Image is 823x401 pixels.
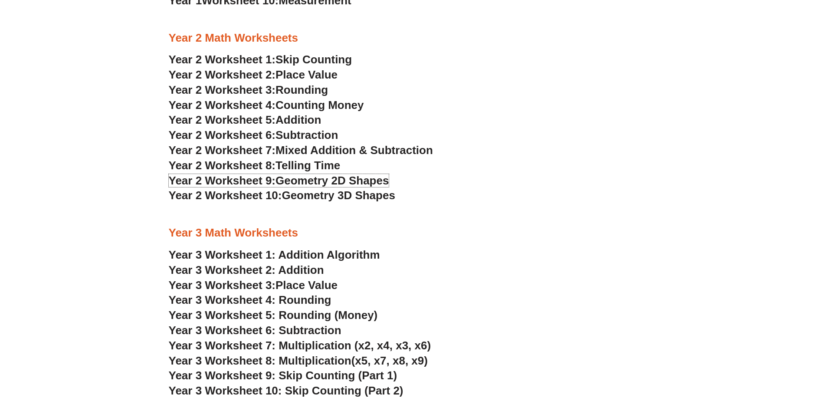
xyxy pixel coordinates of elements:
[275,128,338,141] span: Subtraction
[169,83,276,96] span: Year 2 Worksheet 3:
[275,144,433,157] span: Mixed Addition & Subtraction
[169,354,428,367] a: Year 3 Worksheet 8: Multiplication(x5, x7, x8, x9)
[169,68,338,81] a: Year 2 Worksheet 2:Place Value
[169,128,338,141] a: Year 2 Worksheet 6:Subtraction
[275,83,328,96] span: Rounding
[169,354,351,367] span: Year 3 Worksheet 8: Multiplication
[169,113,321,126] a: Year 2 Worksheet 5:Addition
[351,354,428,367] span: (x5, x7, x8, x9)
[275,279,338,292] span: Place Value
[169,53,352,66] a: Year 2 Worksheet 1:Skip Counting
[169,339,431,352] a: Year 3 Worksheet 7: Multiplication (x2, x4, x3, x6)
[679,303,823,401] iframe: Chat Widget
[169,226,655,240] h3: Year 3 Math Worksheets
[275,113,321,126] span: Addition
[169,384,403,397] a: Year 3 Worksheet 10: Skip Counting (Part 2)
[169,113,276,126] span: Year 2 Worksheet 5:
[275,99,364,112] span: Counting Money
[169,99,364,112] a: Year 2 Worksheet 4:Counting Money
[169,279,338,292] a: Year 3 Worksheet 3:Place Value
[275,159,340,172] span: Telling Time
[169,159,341,172] a: Year 2 Worksheet 8:Telling Time
[169,53,276,66] span: Year 2 Worksheet 1:
[275,53,352,66] span: Skip Counting
[169,144,276,157] span: Year 2 Worksheet 7:
[169,128,276,141] span: Year 2 Worksheet 6:
[169,68,276,81] span: Year 2 Worksheet 2:
[169,293,331,306] a: Year 3 Worksheet 4: Rounding
[275,174,389,187] span: Geometry 2D Shapes
[169,324,341,337] a: Year 3 Worksheet 6: Subtraction
[169,309,378,322] a: Year 3 Worksheet 5: Rounding (Money)
[282,189,395,202] span: Geometry 3D Shapes
[169,248,380,261] a: Year 3 Worksheet 1: Addition Algorithm
[169,174,276,187] span: Year 2 Worksheet 9:
[169,189,282,202] span: Year 2 Worksheet 10:
[169,83,328,96] a: Year 2 Worksheet 3:Rounding
[169,159,276,172] span: Year 2 Worksheet 8:
[169,174,389,187] a: Year 2 Worksheet 9:Geometry 2D Shapes
[275,68,338,81] span: Place Value
[169,263,324,276] a: Year 3 Worksheet 2: Addition
[169,31,655,46] h3: Year 2 Math Worksheets
[169,189,395,202] a: Year 2 Worksheet 10:Geometry 3D Shapes
[169,144,433,157] a: Year 2 Worksheet 7:Mixed Addition & Subtraction
[169,369,397,382] a: Year 3 Worksheet 9: Skip Counting (Part 1)
[169,279,276,292] span: Year 3 Worksheet 3:
[169,99,276,112] span: Year 2 Worksheet 4:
